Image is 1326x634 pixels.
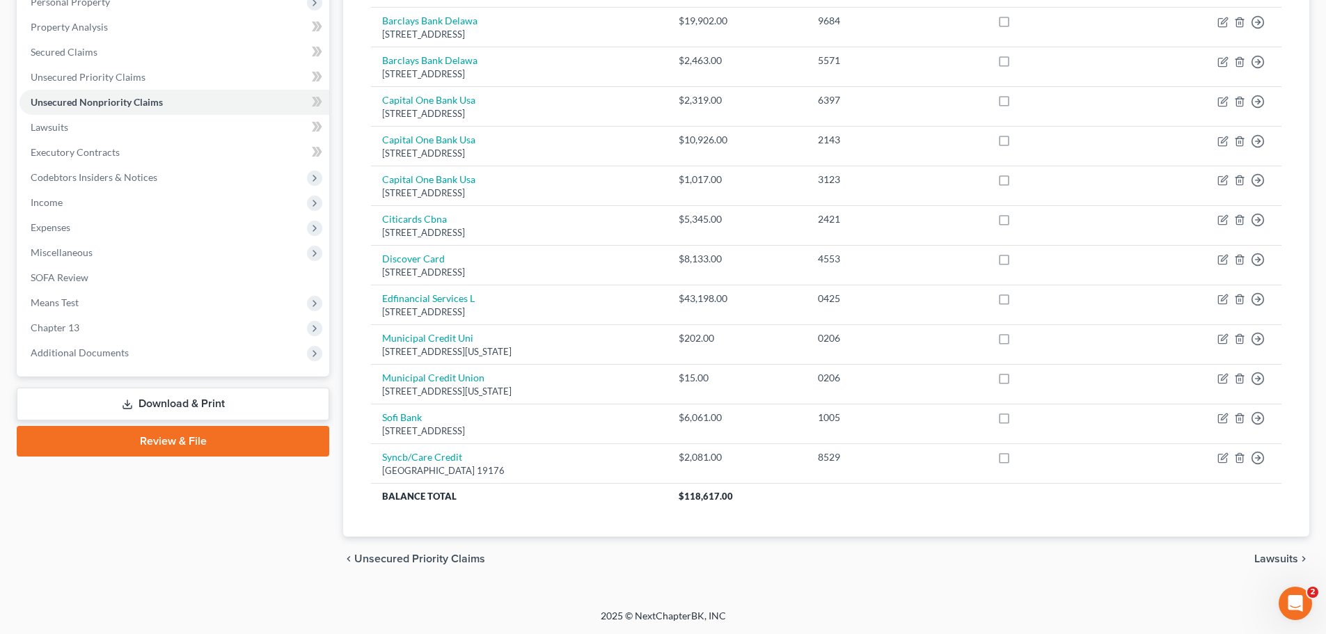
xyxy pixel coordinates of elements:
div: $6,061.00 [679,411,795,425]
a: Citicards Cbna [382,213,447,225]
span: 2 [1307,587,1318,598]
a: Municipal Credit Union [382,372,484,383]
a: Capital One Bank Usa [382,134,475,145]
span: Codebtors Insiders & Notices [31,171,157,183]
div: 0206 [818,371,975,385]
a: Edfinancial Services L [382,292,475,304]
div: $2,319.00 [679,93,795,107]
span: Unsecured Priority Claims [31,71,145,83]
iframe: Intercom live chat [1279,587,1312,620]
span: Lawsuits [1254,553,1298,564]
a: Sofi Bank [382,411,422,423]
div: [STREET_ADDRESS] [382,147,656,160]
div: $19,902.00 [679,14,795,28]
div: $2,081.00 [679,450,795,464]
span: Chapter 13 [31,322,79,333]
div: 3123 [818,173,975,187]
div: 1005 [818,411,975,425]
a: Review & File [17,426,329,457]
i: chevron_right [1298,553,1309,564]
a: Lawsuits [19,115,329,140]
div: [STREET_ADDRESS] [382,28,656,41]
button: Lawsuits chevron_right [1254,553,1309,564]
span: Unsecured Priority Claims [354,553,485,564]
div: [STREET_ADDRESS] [382,107,656,120]
div: [STREET_ADDRESS][US_STATE] [382,345,656,358]
span: Unsecured Nonpriority Claims [31,96,163,108]
span: Expenses [31,221,70,233]
div: 4553 [818,252,975,266]
span: Lawsuits [31,121,68,133]
a: Secured Claims [19,40,329,65]
div: $15.00 [679,371,795,385]
span: Miscellaneous [31,246,93,258]
div: $202.00 [679,331,795,345]
div: 2421 [818,212,975,226]
span: Property Analysis [31,21,108,33]
span: SOFA Review [31,271,88,283]
span: Additional Documents [31,347,129,358]
th: Balance Total [371,484,668,509]
div: $43,198.00 [679,292,795,306]
div: [STREET_ADDRESS][US_STATE] [382,385,656,398]
a: Capital One Bank Usa [382,173,475,185]
a: Unsecured Nonpriority Claims [19,90,329,115]
div: $5,345.00 [679,212,795,226]
div: [STREET_ADDRESS] [382,226,656,239]
div: 5571 [818,54,975,68]
span: Means Test [31,296,79,308]
a: Capital One Bank Usa [382,94,475,106]
div: 0425 [818,292,975,306]
a: Syncb/Care Credit [382,451,462,463]
i: chevron_left [343,553,354,564]
div: 0206 [818,331,975,345]
div: $2,463.00 [679,54,795,68]
div: [GEOGRAPHIC_DATA] 19176 [382,464,656,477]
div: [STREET_ADDRESS] [382,266,656,279]
a: Unsecured Priority Claims [19,65,329,90]
a: Barclays Bank Delawa [382,15,477,26]
div: [STREET_ADDRESS] [382,68,656,81]
div: 6397 [818,93,975,107]
span: Executory Contracts [31,146,120,158]
div: [STREET_ADDRESS] [382,187,656,200]
button: chevron_left Unsecured Priority Claims [343,553,485,564]
a: Barclays Bank Delawa [382,54,477,66]
a: Executory Contracts [19,140,329,165]
div: 2143 [818,133,975,147]
div: $10,926.00 [679,133,795,147]
a: Download & Print [17,388,329,420]
div: [STREET_ADDRESS] [382,306,656,319]
span: $118,617.00 [679,491,733,502]
div: $1,017.00 [679,173,795,187]
div: 8529 [818,450,975,464]
span: Income [31,196,63,208]
span: Secured Claims [31,46,97,58]
a: Municipal Credit Uni [382,332,473,344]
a: SOFA Review [19,265,329,290]
div: 2025 © NextChapterBK, INC [267,609,1060,634]
div: $8,133.00 [679,252,795,266]
div: 9684 [818,14,975,28]
a: Discover Card [382,253,445,264]
a: Property Analysis [19,15,329,40]
div: [STREET_ADDRESS] [382,425,656,438]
